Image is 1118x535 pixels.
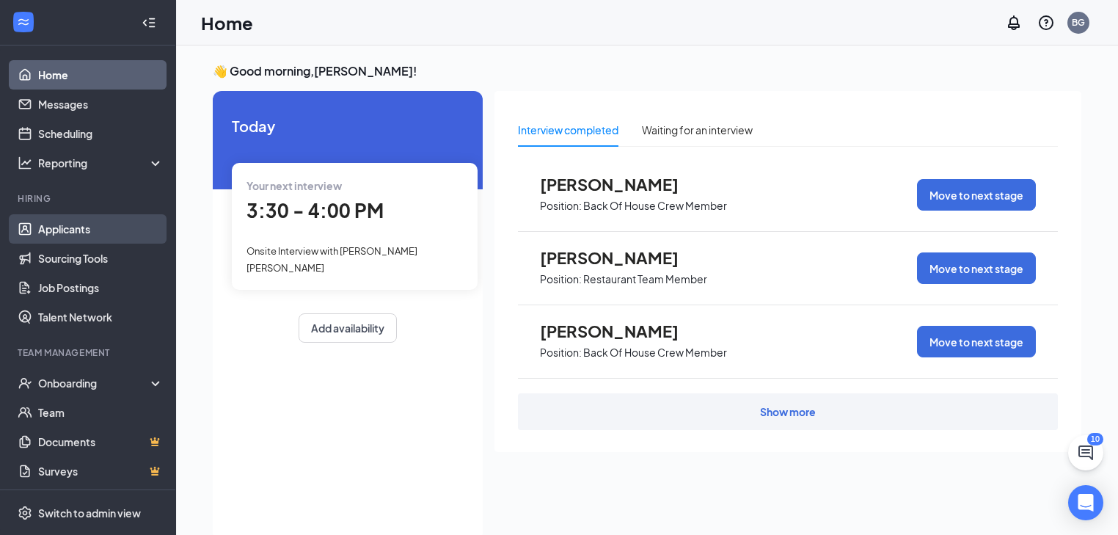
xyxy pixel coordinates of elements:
button: Move to next stage [917,252,1036,284]
a: Job Postings [38,273,164,302]
p: Restaurant Team Member [583,272,707,286]
button: Move to next stage [917,179,1036,211]
svg: QuestionInfo [1037,14,1055,32]
svg: Collapse [142,15,156,30]
a: Scheduling [38,119,164,148]
div: Reporting [38,156,164,170]
div: Open Intercom Messenger [1068,485,1103,520]
a: Sourcing Tools [38,244,164,273]
p: Position: [540,346,582,360]
div: Interview completed [518,122,618,138]
span: Onsite Interview with [PERSON_NAME] [PERSON_NAME] [246,245,417,273]
svg: Settings [18,506,32,520]
span: [PERSON_NAME] [540,175,701,194]
div: Onboarding [38,376,151,390]
a: Talent Network [38,302,164,332]
button: Add availability [299,313,397,343]
svg: ChatActive [1077,444,1095,462]
div: Show more [760,404,816,419]
div: BG [1072,16,1085,29]
p: Back Of House Crew Member [583,346,727,360]
svg: UserCheck [18,376,32,390]
a: Messages [38,90,164,119]
svg: Analysis [18,156,32,170]
p: Back Of House Crew Member [583,199,727,213]
button: Move to next stage [917,326,1036,357]
a: DocumentsCrown [38,427,164,456]
h1: Home [201,10,253,35]
p: Position: [540,199,582,213]
span: Your next interview [246,179,342,192]
svg: Notifications [1005,14,1023,32]
a: SurveysCrown [38,456,164,486]
span: Today [232,114,464,137]
p: Position: [540,272,582,286]
div: Switch to admin view [38,506,141,520]
a: Team [38,398,164,427]
a: Home [38,60,164,90]
svg: WorkstreamLogo [16,15,31,29]
span: [PERSON_NAME] [540,248,701,267]
div: Team Management [18,346,161,359]
div: 10 [1087,433,1103,445]
div: Hiring [18,192,161,205]
div: Waiting for an interview [642,122,753,138]
button: ChatActive [1068,435,1103,470]
span: 3:30 - 4:00 PM [246,198,384,222]
span: [PERSON_NAME] [540,321,701,341]
h3: 👋 Good morning, [PERSON_NAME] ! [213,63,1081,79]
a: Applicants [38,214,164,244]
